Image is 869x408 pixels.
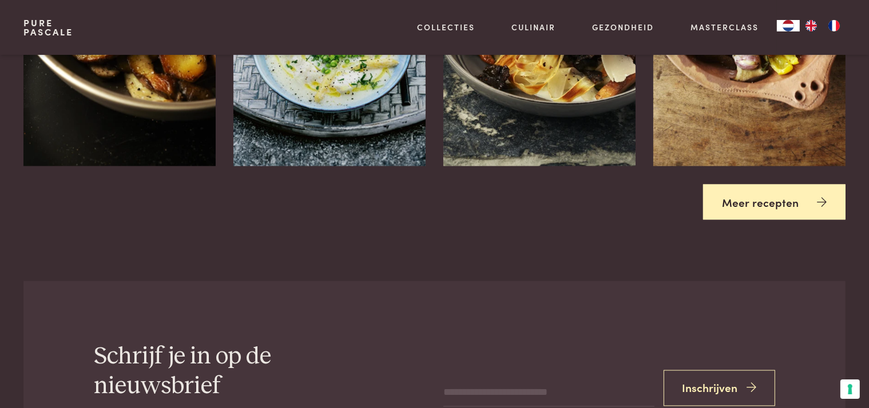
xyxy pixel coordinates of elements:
a: NL [777,20,800,31]
aside: Language selected: Nederlands [777,20,846,31]
button: Inschrijven [664,370,776,406]
a: FR [823,20,846,31]
a: Culinair [511,21,555,33]
a: Gezondheid [592,21,654,33]
button: Uw voorkeuren voor toestemming voor trackingtechnologieën [840,379,860,399]
a: Collecties [418,21,475,33]
a: PurePascale [23,18,73,37]
h2: Schrijf je in op de nieuwsbrief [94,342,356,402]
ul: Language list [800,20,846,31]
a: Meer recepten [703,185,846,221]
div: Language [777,20,800,31]
a: Masterclass [691,21,759,33]
a: EN [800,20,823,31]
